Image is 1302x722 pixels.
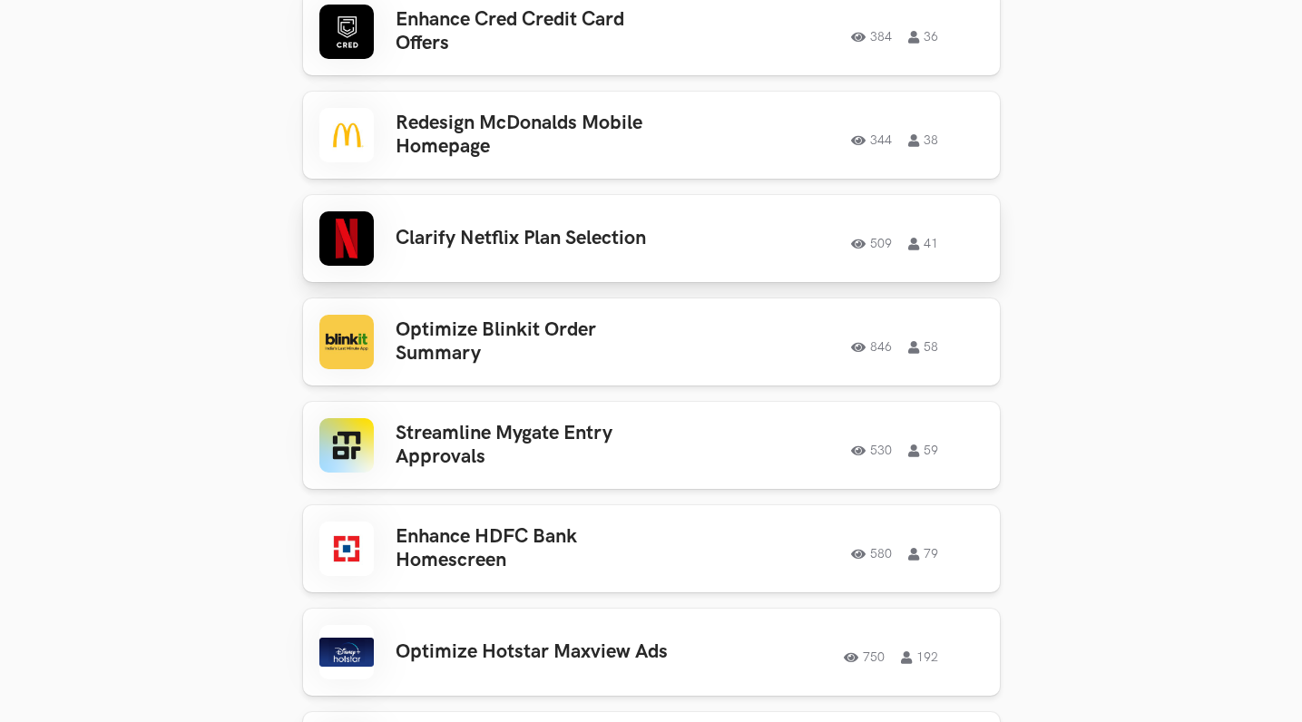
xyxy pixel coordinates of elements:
span: 344 [851,134,892,147]
h3: Streamline Mygate Entry Approvals [396,422,679,470]
span: 530 [851,444,892,457]
span: 41 [908,238,938,250]
h3: Redesign McDonalds Mobile Homepage [396,112,679,160]
span: 509 [851,238,892,250]
span: 384 [851,31,892,44]
a: Optimize Blinkit Order Summary 846 58 [303,298,1000,385]
span: 36 [908,31,938,44]
span: 79 [908,548,938,561]
h3: Optimize Hotstar Maxview Ads [396,640,679,664]
a: Redesign McDonalds Mobile Homepage 344 38 [303,92,1000,179]
h3: Enhance Cred Credit Card Offers [396,8,679,56]
span: 192 [901,651,938,664]
a: Streamline Mygate Entry Approvals 530 59 [303,402,1000,489]
a: Enhance HDFC Bank Homescreen 580 79 [303,505,1000,592]
h3: Optimize Blinkit Order Summary [396,318,679,366]
span: 580 [851,548,892,561]
a: Clarify Netflix Plan Selection 509 41 [303,195,1000,282]
span: 846 [851,341,892,354]
span: 38 [908,134,938,147]
span: 58 [908,341,938,354]
h3: Enhance HDFC Bank Homescreen [396,525,679,573]
span: 59 [908,444,938,457]
span: 750 [844,651,885,664]
a: Optimize Hotstar Maxview Ads 750 192 [303,609,1000,696]
h3: Clarify Netflix Plan Selection [396,227,679,250]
